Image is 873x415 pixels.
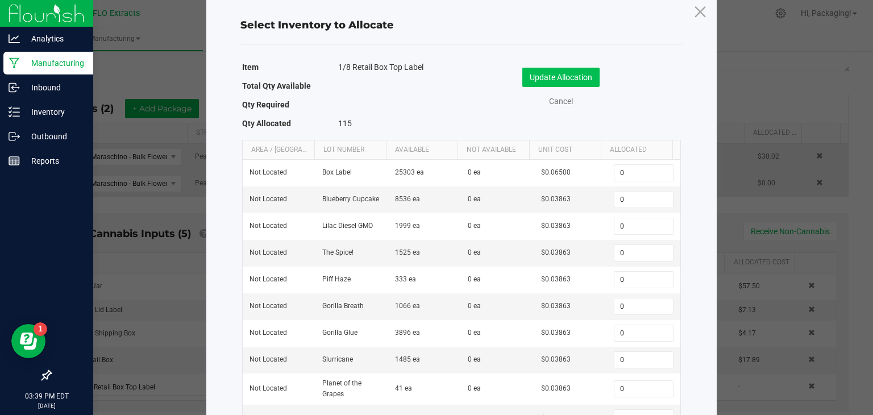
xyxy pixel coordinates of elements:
[9,82,20,93] inline-svg: Inbound
[315,267,388,293] td: Piff Haze
[468,275,481,283] span: 0 ea
[20,105,88,119] p: Inventory
[5,391,88,401] p: 03:39 PM EDT
[250,355,287,363] span: Not Located
[338,61,423,73] span: 1/8 Retail Box Top Label
[20,130,88,143] p: Outbound
[541,355,571,363] span: $0.03863
[243,140,314,160] th: Area / [GEOGRAPHIC_DATA]
[395,275,416,283] span: 333 ea
[9,106,20,118] inline-svg: Inventory
[522,68,600,87] button: Update Allocation
[20,154,88,168] p: Reports
[20,56,88,70] p: Manufacturing
[242,97,289,113] label: Qty Required
[315,213,388,240] td: Lilac Diesel GMO
[250,329,287,337] span: Not Located
[240,19,394,31] span: Select Inventory to Allocate
[395,248,420,256] span: 1525 ea
[9,57,20,69] inline-svg: Manufacturing
[395,222,420,230] span: 1999 ea
[314,140,386,160] th: Lot Number
[468,384,481,392] span: 0 ea
[315,240,388,267] td: The Spice!
[395,384,412,392] span: 41 ea
[315,186,388,213] td: Blueberry Cupcake
[395,195,420,203] span: 8536 ea
[468,248,481,256] span: 0 ea
[315,374,388,405] td: Planet of the Grapes
[541,275,571,283] span: $0.03863
[242,115,291,131] label: Qty Allocated
[242,59,259,75] label: Item
[468,168,481,176] span: 0 ea
[9,155,20,167] inline-svg: Reports
[250,222,287,230] span: Not Located
[468,222,481,230] span: 0 ea
[468,302,481,310] span: 0 ea
[529,140,601,160] th: Unit Cost
[250,275,287,283] span: Not Located
[468,195,481,203] span: 0 ea
[315,293,388,320] td: Gorilla Breath
[395,168,424,176] span: 25303 ea
[538,96,584,107] a: Cancel
[242,78,311,94] label: Total Qty Available
[34,322,47,336] iframe: Resource center unread badge
[315,347,388,374] td: Slurricane
[315,320,388,347] td: Gorilla Glue
[315,160,388,186] td: Box Label
[541,195,571,203] span: $0.03863
[541,302,571,310] span: $0.03863
[338,119,352,128] span: 115
[250,302,287,310] span: Not Located
[395,355,420,363] span: 1485 ea
[250,384,287,392] span: Not Located
[250,195,287,203] span: Not Located
[395,302,420,310] span: 1066 ea
[5,401,88,410] p: [DATE]
[9,131,20,142] inline-svg: Outbound
[541,168,571,176] span: $0.06500
[250,248,287,256] span: Not Located
[250,168,287,176] span: Not Located
[395,329,420,337] span: 3896 ea
[541,248,571,256] span: $0.03863
[541,384,571,392] span: $0.03863
[9,33,20,44] inline-svg: Analytics
[20,81,88,94] p: Inbound
[468,329,481,337] span: 0 ea
[541,329,571,337] span: $0.03863
[541,222,571,230] span: $0.03863
[386,140,458,160] th: Available
[468,355,481,363] span: 0 ea
[20,32,88,45] p: Analytics
[458,140,529,160] th: Not Available
[11,324,45,358] iframe: Resource center
[601,140,672,160] th: Allocated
